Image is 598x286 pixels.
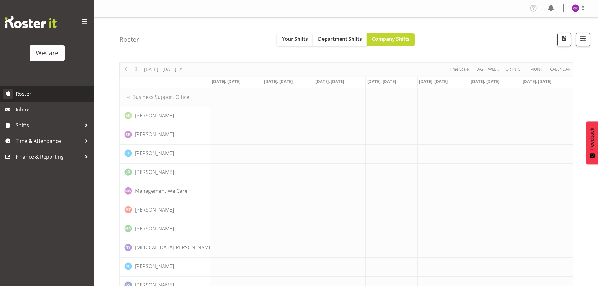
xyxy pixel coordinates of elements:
h4: Roster [119,36,139,43]
span: Shifts [16,121,82,130]
span: Roster [16,89,91,99]
button: Department Shifts [313,33,367,46]
img: chloe-kim10479.jpg [572,4,579,12]
button: Company Shifts [367,33,415,46]
button: Feedback - Show survey [586,121,598,164]
span: Department Shifts [318,35,362,42]
span: Company Shifts [372,35,410,42]
span: Your Shifts [282,35,308,42]
button: Download a PDF of the roster according to the set date range. [557,33,571,46]
button: Your Shifts [277,33,313,46]
span: Time & Attendance [16,136,82,146]
span: Feedback [589,128,595,150]
span: Finance & Reporting [16,152,82,161]
button: Filter Shifts [576,33,590,46]
img: Rosterit website logo [5,16,57,28]
div: WeCare [36,48,58,58]
span: Inbox [16,105,91,114]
